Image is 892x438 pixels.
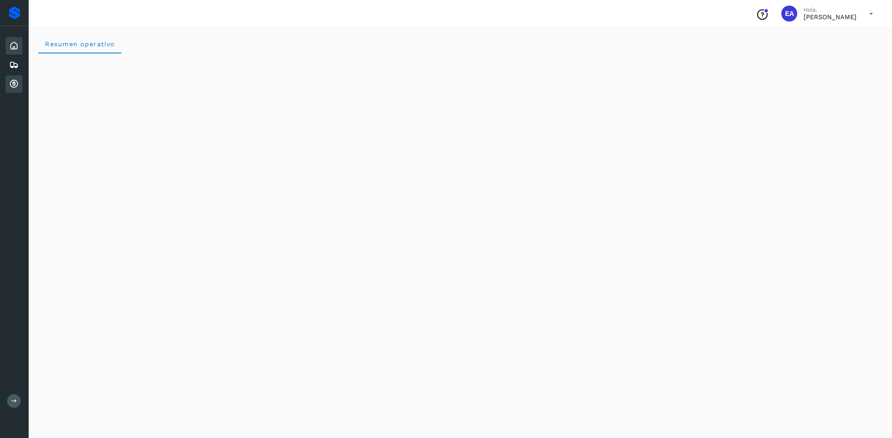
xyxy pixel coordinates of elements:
div: Cuentas por cobrar [6,75,22,93]
p: ESTEBAN ACEVEDO VELAZQUEZ [804,13,857,21]
div: Inicio [6,37,22,55]
p: Hola, [804,6,857,13]
span: Resumen operativo [45,40,115,48]
div: Embarques [6,56,22,74]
